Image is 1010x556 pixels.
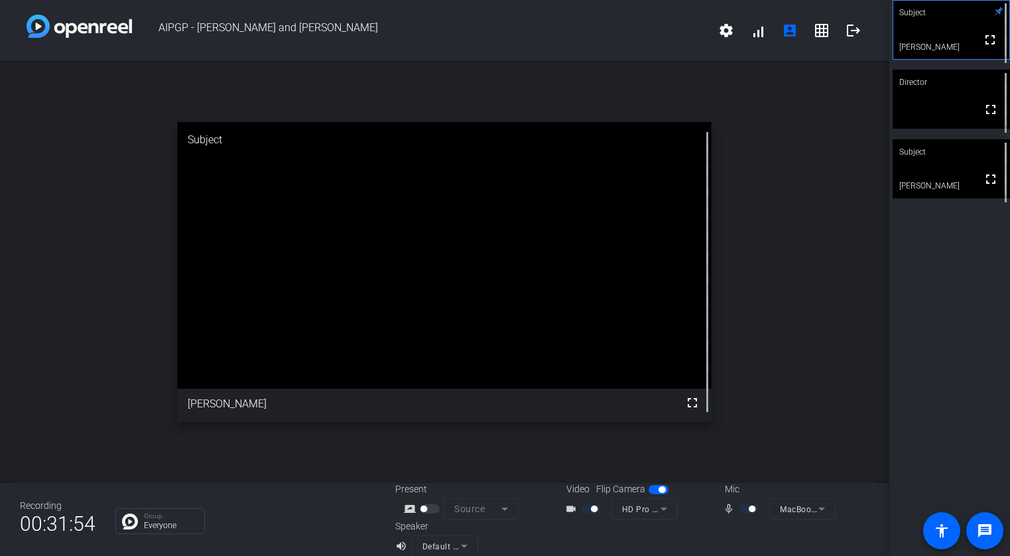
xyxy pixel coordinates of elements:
[982,32,998,48] mat-icon: fullscreen
[814,23,830,38] mat-icon: grid_on
[893,70,1010,95] div: Director
[893,139,1010,165] div: Subject
[20,499,95,513] div: Recording
[983,102,999,117] mat-icon: fullscreen
[782,23,798,38] mat-icon: account_box
[596,482,645,496] span: Flip Camera
[144,521,198,529] p: Everyone
[718,23,734,38] mat-icon: settings
[723,501,739,517] mat-icon: mic_none
[404,501,420,517] mat-icon: screen_share_outline
[395,520,475,533] div: Speaker
[144,513,198,520] p: Group
[395,482,528,496] div: Present
[983,171,999,187] mat-icon: fullscreen
[178,122,712,158] div: Subject
[566,482,590,496] span: Video
[20,508,95,540] span: 00:31:54
[122,514,138,529] img: Chat Icon
[742,15,774,46] button: signal_cellular_alt
[395,538,411,554] mat-icon: volume_up
[977,523,993,539] mat-icon: message
[712,482,844,496] div: Mic
[27,15,132,38] img: white-gradient.svg
[934,523,950,539] mat-icon: accessibility
[846,23,861,38] mat-icon: logout
[684,395,700,411] mat-icon: fullscreen
[132,15,710,46] span: AIPGP - [PERSON_NAME] and [PERSON_NAME]
[565,501,581,517] mat-icon: videocam_outline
